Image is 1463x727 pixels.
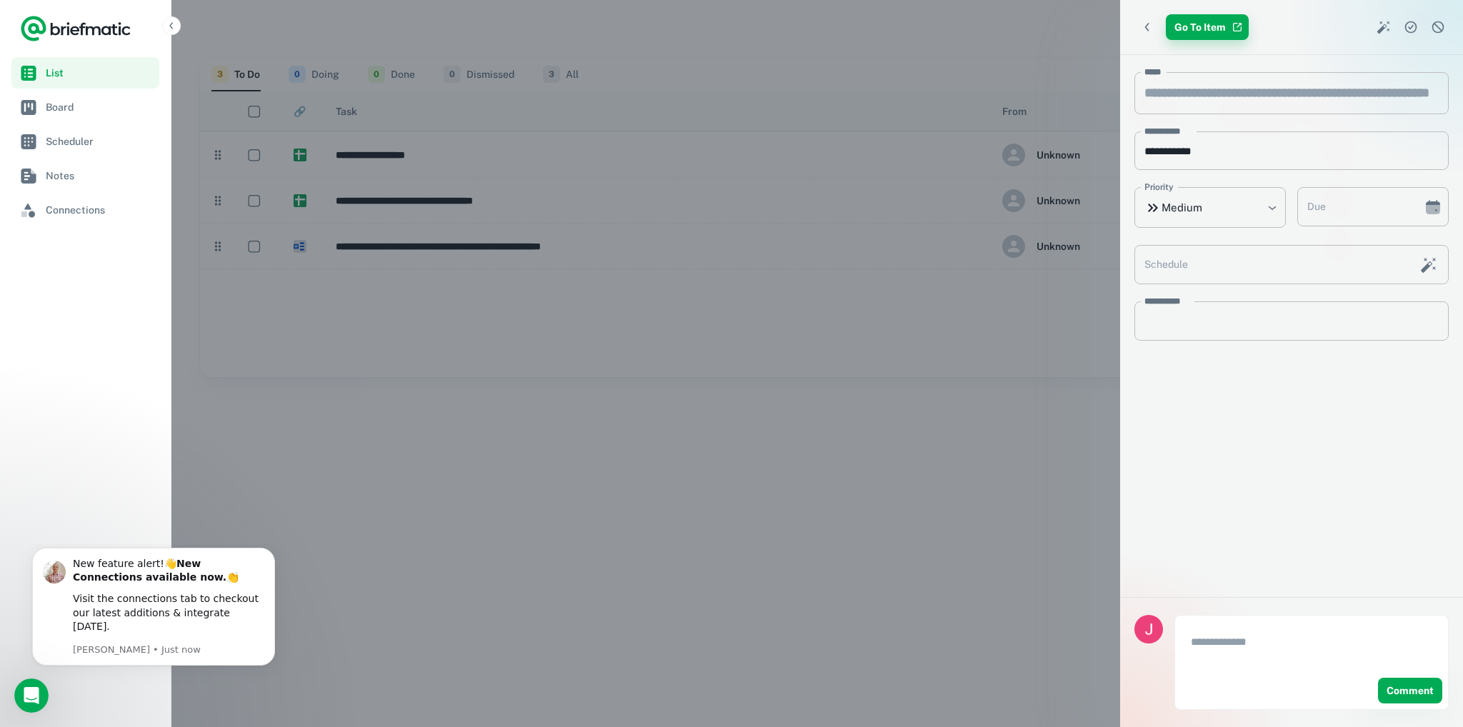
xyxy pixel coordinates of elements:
[1427,16,1449,38] button: Dismiss task
[1134,615,1163,643] img: Josh Wemyss
[1144,181,1174,194] label: Priority
[1134,187,1286,228] div: Medium
[1417,253,1441,277] button: Schedule this task with AI
[46,99,154,115] span: Board
[46,65,154,81] span: List
[11,160,159,191] a: Notes
[1166,14,1249,40] a: Go To Item
[11,194,159,226] a: Connections
[46,168,154,184] span: Notes
[11,126,159,157] a: Scheduler
[11,91,159,123] a: Board
[1120,55,1463,597] div: scrollable content
[11,57,159,89] a: List
[46,134,154,149] span: Scheduler
[1134,14,1160,40] button: Back
[11,544,296,720] iframe: Intercom notifications message
[20,14,131,43] a: Logo
[46,202,154,218] span: Connections
[1373,16,1394,38] button: Smart Action
[1400,16,1422,38] button: Complete task
[1378,678,1442,703] button: Comment
[1419,193,1447,221] button: Choose date
[14,678,49,713] iframe: Intercom live chat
